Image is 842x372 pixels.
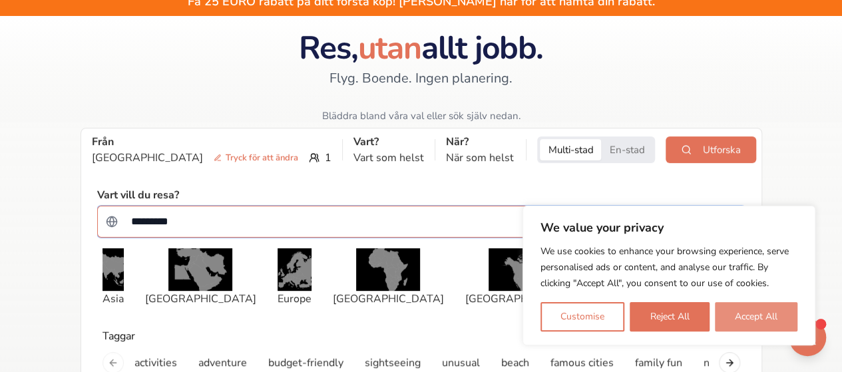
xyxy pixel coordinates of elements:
[278,291,312,307] p: Europe
[715,302,797,331] button: Accept All
[789,319,826,356] button: Open support chat
[299,26,542,70] span: Res, allt jobb.
[489,248,552,291] img: na image
[97,243,129,312] button: na imageAsia
[272,243,317,312] button: na imageEurope
[208,151,304,164] span: Tryck för att ändra
[704,355,743,371] p: nightlife
[92,150,304,166] p: [GEOGRAPHIC_DATA]
[327,243,449,312] button: na image[GEOGRAPHIC_DATA]
[442,355,480,371] p: unusual
[601,139,652,160] button: Single-city
[333,291,444,307] p: [GEOGRAPHIC_DATA]
[540,220,797,236] p: We value your privacy
[501,355,529,371] p: beach
[92,150,331,166] div: 1
[357,26,421,70] span: utan
[540,139,601,160] button: Multi-city
[278,248,312,291] img: na image
[97,328,745,344] div: Taggar
[523,206,815,345] div: We value your privacy
[353,134,424,150] p: Vart?
[140,243,262,312] button: na image[GEOGRAPHIC_DATA]
[168,248,232,291] img: na image
[465,291,576,307] p: [GEOGRAPHIC_DATA]
[353,150,424,166] p: Vart som helst
[268,355,343,371] p: budget-friendly
[103,248,124,291] img: na image
[123,208,737,235] input: Sök efter ett land
[540,244,797,291] p: We use cookies to enhance your browsing experience, serve personalised ads or content, and analys...
[329,69,513,88] span: Flyg. Boende. Ingen planering.
[321,109,520,122] span: Bläddra bland våra val eller sök själv nedan.
[92,134,331,150] p: Från
[97,187,179,203] p: Vart vill du resa?
[630,302,709,331] button: Reject All
[550,355,614,371] p: famous cities
[198,355,247,371] p: adventure
[134,355,177,371] p: activities
[356,248,420,291] img: na image
[103,291,124,307] p: Asia
[446,150,516,166] p: När som helst
[635,355,682,371] p: family fun
[666,136,755,163] button: Utforska
[446,134,516,150] p: När?
[537,136,655,163] div: Trip style
[540,302,624,331] button: Customise
[145,291,256,307] p: [GEOGRAPHIC_DATA]
[365,355,421,371] p: sightseeing
[460,243,582,312] button: na image[GEOGRAPHIC_DATA]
